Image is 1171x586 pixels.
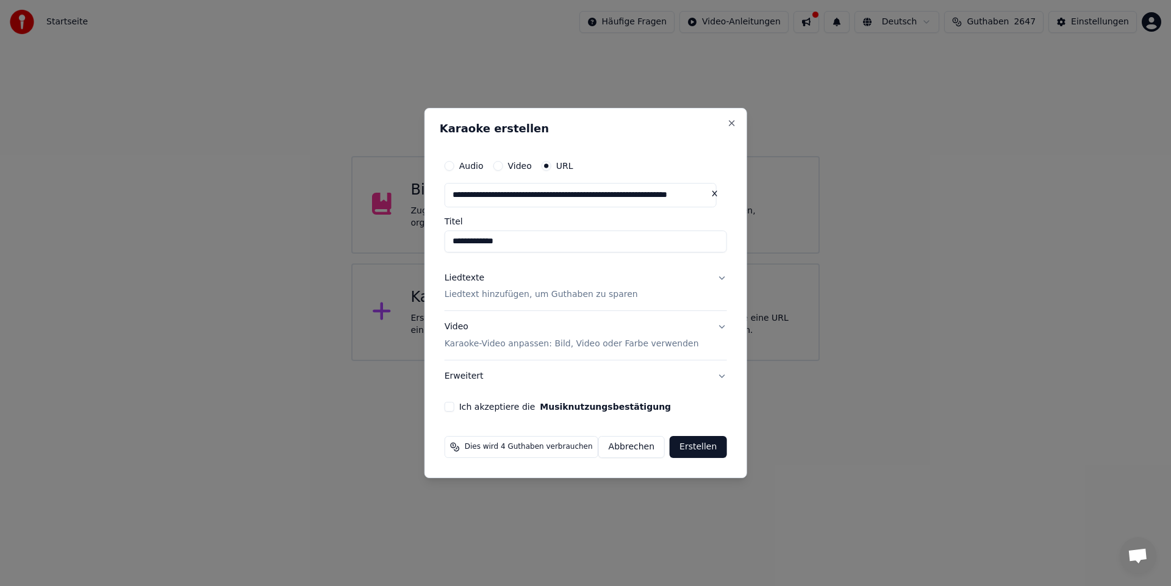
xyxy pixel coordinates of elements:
[445,360,727,392] button: Erweitert
[670,436,726,458] button: Erstellen
[445,312,727,360] button: VideoKaraoke-Video anpassen: Bild, Video oder Farbe verwenden
[540,402,671,411] button: Ich akzeptiere die
[507,162,531,170] label: Video
[440,123,732,134] h2: Karaoke erstellen
[459,162,484,170] label: Audio
[445,289,638,301] p: Liedtext hinzufügen, um Guthaben zu sparen
[445,338,699,350] p: Karaoke-Video anpassen: Bild, Video oder Farbe verwenden
[445,321,699,351] div: Video
[459,402,671,411] label: Ich akzeptiere die
[465,442,593,452] span: Dies wird 4 Guthaben verbrauchen
[445,272,484,284] div: Liedtexte
[445,262,727,311] button: LiedtexteLiedtext hinzufügen, um Guthaben zu sparen
[598,436,665,458] button: Abbrechen
[556,162,573,170] label: URL
[445,217,727,226] label: Titel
